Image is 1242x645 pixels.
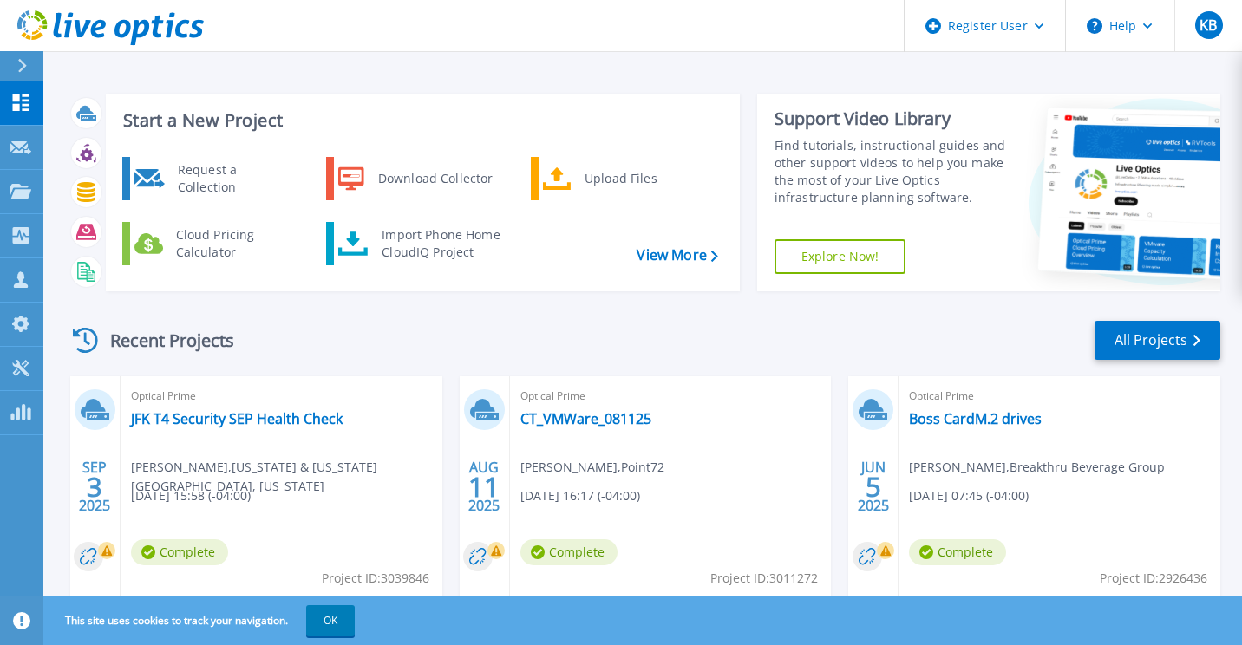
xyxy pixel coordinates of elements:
[520,458,664,477] span: [PERSON_NAME] , Point72
[131,539,228,565] span: Complete
[520,539,618,565] span: Complete
[857,455,890,518] div: JUN 2025
[909,458,1165,477] span: [PERSON_NAME] , Breakthru Beverage Group
[131,387,432,406] span: Optical Prime
[326,157,504,200] a: Download Collector
[48,605,355,636] span: This site uses cookies to track your navigation.
[122,157,300,200] a: Request a Collection
[322,569,429,588] span: Project ID: 3039846
[520,410,651,427] a: CT_VMWare_081125
[1100,569,1207,588] span: Project ID: 2926436
[710,569,818,588] span: Project ID: 3011272
[122,222,300,265] a: Cloud Pricing Calculator
[909,387,1210,406] span: Optical Prime
[468,479,500,494] span: 11
[131,410,343,427] a: JFK T4 Security SEP Health Check
[531,157,709,200] a: Upload Files
[1200,18,1217,32] span: KB
[123,111,717,130] h3: Start a New Project
[775,239,906,274] a: Explore Now!
[67,319,258,362] div: Recent Projects
[909,539,1006,565] span: Complete
[775,137,1006,206] div: Find tutorials, instructional guides and other support videos to help you make the most of your L...
[169,161,296,196] div: Request a Collection
[131,458,442,496] span: [PERSON_NAME] , [US_STATE] & [US_STATE][GEOGRAPHIC_DATA], [US_STATE]
[369,161,500,196] div: Download Collector
[909,410,1042,427] a: Boss CardM.2 drives
[373,226,508,261] div: Import Phone Home CloudIQ Project
[866,479,881,494] span: 5
[1095,321,1220,360] a: All Projects
[131,486,251,505] span: [DATE] 15:58 (-04:00)
[306,605,355,636] button: OK
[87,479,102,494] span: 3
[909,486,1029,505] span: [DATE] 07:45 (-04:00)
[637,247,717,264] a: View More
[576,161,704,196] div: Upload Files
[520,486,640,505] span: [DATE] 16:17 (-04:00)
[467,455,500,518] div: AUG 2025
[775,107,1006,130] div: Support Video Library
[78,455,111,518] div: SEP 2025
[167,226,296,261] div: Cloud Pricing Calculator
[520,387,821,406] span: Optical Prime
